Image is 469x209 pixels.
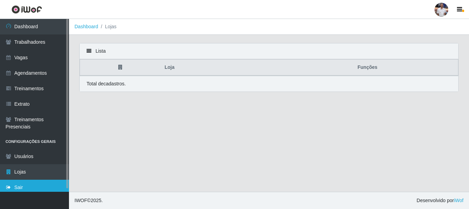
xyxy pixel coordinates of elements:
[74,198,87,203] span: IWOF
[160,60,277,76] th: Loja
[69,19,469,35] nav: breadcrumb
[74,197,103,204] span: © 2025 .
[80,43,458,59] div: Lista
[454,198,463,203] a: iWof
[417,197,463,204] span: Desenvolvido por
[98,23,117,30] li: Lojas
[11,5,42,14] img: CoreUI Logo
[74,24,98,29] a: Dashboard
[87,80,126,87] p: Total de cadastros.
[277,60,458,76] th: Funções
